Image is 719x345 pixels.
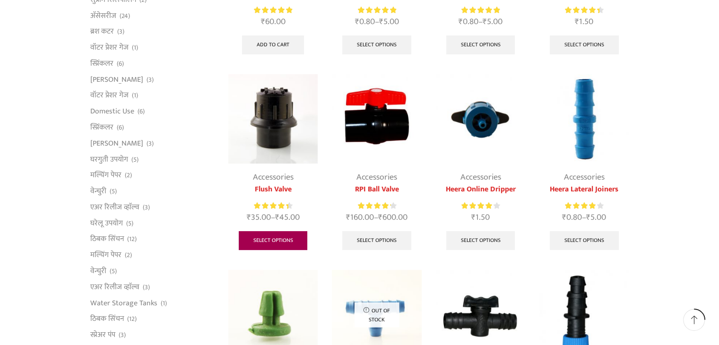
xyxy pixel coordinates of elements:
span: – [228,211,318,224]
a: Select options for “Ring Joiner” [550,35,619,54]
span: Rated out of 5 [358,201,391,211]
span: ₹ [379,15,383,29]
div: Rated 5.00 out of 5 [254,5,292,15]
a: ब्रश कटर [90,24,114,40]
a: Heera Lateral Joiners [539,184,629,195]
span: ₹ [459,15,463,29]
span: ₹ [247,210,251,224]
span: Rated out of 5 [461,201,494,211]
span: Rated out of 5 [254,5,292,15]
a: Select options for “Heera Online Dripper” [446,231,515,250]
a: Flush Valve [228,184,318,195]
bdi: 0.80 [355,15,375,29]
p: Out of stock [355,302,399,327]
span: ₹ [586,210,590,224]
a: स्प्रेअर पंप [90,327,115,343]
a: Select options for “Heera Lateral Joiners” [550,231,619,250]
img: Flush valve [228,74,318,164]
span: (12) [127,234,137,244]
span: ₹ [483,15,487,29]
span: – [332,211,421,224]
a: [PERSON_NAME] [90,135,143,151]
span: (5) [110,267,117,276]
span: Rated out of 5 [254,201,288,211]
div: Rated 5.00 out of 5 [358,5,396,15]
span: ₹ [261,15,265,29]
div: Rated 4.50 out of 5 [254,201,292,211]
bdi: 60.00 [261,15,286,29]
span: – [332,16,421,28]
span: (24) [120,11,130,21]
a: Accessories [564,170,605,184]
a: वेन्चुरी [90,263,106,279]
span: (3) [147,75,154,85]
div: Rated 5.00 out of 5 [461,5,500,15]
bdi: 1.50 [471,210,490,224]
a: वेन्चुरी [90,183,106,199]
span: – [539,211,629,224]
a: Water Storage Tanks [90,295,157,311]
a: ठिबक सिंचन [90,231,124,247]
bdi: 0.80 [459,15,478,29]
a: अ‍ॅसेसरीज [90,8,116,24]
bdi: 160.00 [346,210,374,224]
a: Accessories [460,170,501,184]
span: ₹ [562,210,566,224]
span: (1) [161,299,167,308]
bdi: 0.80 [562,210,582,224]
bdi: 5.00 [483,15,502,29]
bdi: 600.00 [378,210,407,224]
span: (6) [117,123,124,132]
span: ₹ [275,210,279,224]
span: (6) [138,107,145,116]
span: (3) [143,283,150,292]
a: [PERSON_NAME] [90,71,143,87]
span: (5) [131,155,139,164]
img: Flow Control Valve [332,74,421,164]
a: Select options for “Heera Lateral End Cap” [342,35,411,54]
bdi: 35.00 [247,210,271,224]
span: (5) [126,219,133,228]
a: स्प्रिंकलर [90,120,113,136]
span: (6) [117,59,124,69]
a: Accessories [253,170,294,184]
bdi: 45.00 [275,210,300,224]
span: ₹ [471,210,476,224]
a: घरगुती उपयोग [90,151,128,167]
span: (3) [117,27,124,36]
a: Add to cart: “Heera Drill” [242,35,304,54]
a: Select options for “Heera Take Off” [446,35,515,54]
span: (2) [125,250,132,260]
bdi: 5.00 [379,15,399,29]
a: वॉटर प्रेशर गेज [90,40,129,56]
a: घरेलू उपयोग [90,215,123,231]
a: Select options for “Flush Valve” [239,231,308,250]
img: heera lateral joiner [539,74,629,164]
a: Accessories [356,170,397,184]
a: Domestic Use [90,103,134,120]
a: वॉटर प्रेशर गेज [90,87,129,103]
div: Rated 4.50 out of 5 [565,5,603,15]
span: Rated out of 5 [565,201,596,211]
span: (1) [132,91,138,100]
span: (1) [132,43,138,52]
div: Rated 4.20 out of 5 [461,201,500,211]
a: Heera Online Dripper [436,184,525,195]
span: Rated out of 5 [565,5,599,15]
span: Rated out of 5 [461,5,500,15]
a: एअर रिलीज व्हाॅल्व [90,199,139,215]
a: RPI Ball Valve [332,184,421,195]
div: Rated 4.00 out of 5 [565,201,603,211]
span: (3) [147,139,154,148]
a: एअर रिलीज व्हाॅल्व [90,279,139,295]
span: ₹ [355,15,359,29]
span: (5) [110,187,117,196]
a: मल्चिंग पेपर [90,247,121,263]
img: Heera Online Dripper [436,74,525,164]
span: (2) [125,171,132,180]
span: Rated out of 5 [358,5,396,15]
a: मल्चिंग पेपर [90,167,121,183]
span: (12) [127,314,137,324]
a: ठिबक सिंचन [90,311,124,327]
span: – [436,16,525,28]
